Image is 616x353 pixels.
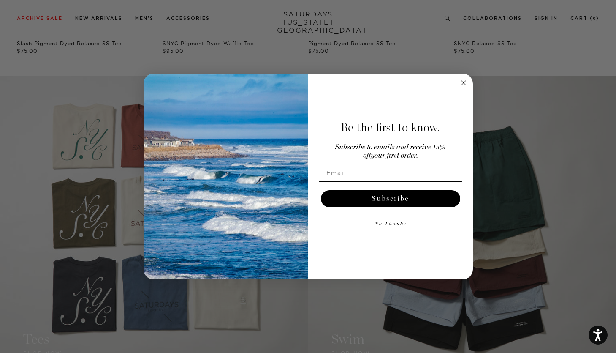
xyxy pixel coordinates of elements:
[144,74,308,280] img: 125c788d-000d-4f3e-b05a-1b92b2a23ec9.jpeg
[371,152,418,159] span: your first order.
[363,152,371,159] span: off
[321,190,460,207] button: Subscribe
[459,78,469,88] button: Close dialog
[319,164,462,181] input: Email
[335,144,445,151] span: Subscribe to emails and receive 15%
[319,181,462,182] img: underline
[341,120,440,135] span: Be the first to know.
[319,216,462,233] button: No Thanks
